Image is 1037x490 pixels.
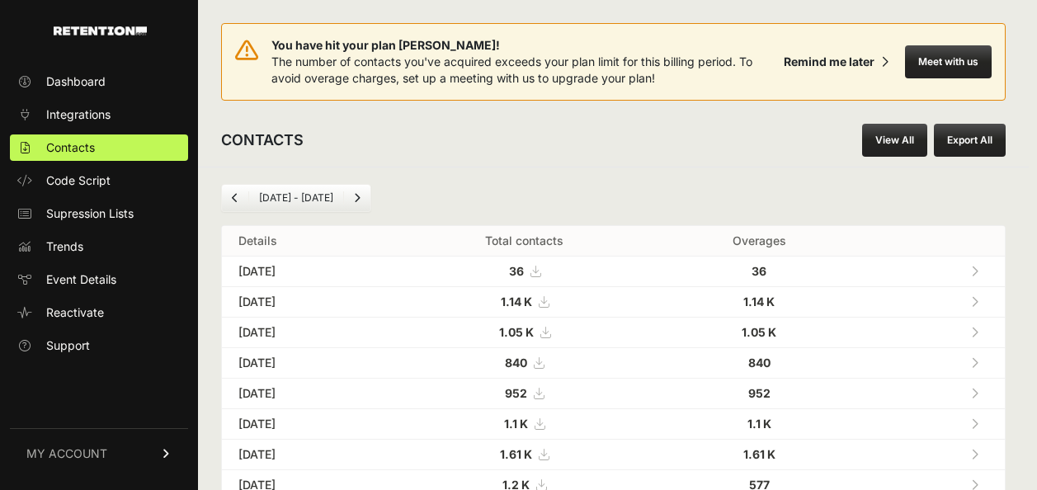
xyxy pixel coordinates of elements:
button: Remind me later [777,47,895,77]
a: Previous [222,185,248,211]
button: Meet with us [905,45,992,78]
strong: 1.14 K [501,294,532,309]
span: Dashboard [46,73,106,90]
a: Supression Lists [10,200,188,227]
span: Event Details [46,271,116,288]
strong: 1.05 K [499,325,534,339]
button: Export All [934,124,1006,157]
h2: CONTACTS [221,129,304,152]
li: [DATE] - [DATE] [248,191,343,205]
td: [DATE] [222,287,392,318]
strong: 1.1 K [504,417,528,431]
a: 952 [505,386,544,400]
span: The number of contacts you've acquired exceeds your plan limit for this billing period. To avoid ... [271,54,752,85]
span: Code Script [46,172,111,189]
strong: 36 [752,264,766,278]
span: Contacts [46,139,95,156]
strong: 1.61 K [743,447,775,461]
a: Contacts [10,134,188,161]
span: Reactivate [46,304,104,321]
strong: 36 [509,264,524,278]
td: [DATE] [222,409,392,440]
a: 36 [509,264,540,278]
span: MY ACCOUNT [26,445,107,462]
span: Supression Lists [46,205,134,222]
td: [DATE] [222,257,392,287]
a: Dashboard [10,68,188,95]
td: [DATE] [222,348,392,379]
td: [DATE] [222,440,392,470]
div: Remind me later [784,54,874,70]
a: Code Script [10,167,188,194]
a: Reactivate [10,299,188,326]
strong: 1.61 K [500,447,532,461]
span: Support [46,337,90,354]
strong: 952 [505,386,527,400]
th: Overages [657,226,862,257]
strong: 840 [748,356,771,370]
img: Retention.com [54,26,147,35]
a: MY ACCOUNT [10,428,188,478]
strong: 952 [748,386,771,400]
a: 1.1 K [504,417,544,431]
a: Integrations [10,101,188,128]
a: View All [862,124,927,157]
span: Trends [46,238,83,255]
span: You have hit your plan [PERSON_NAME]! [271,37,777,54]
td: [DATE] [222,318,392,348]
th: Details [222,226,392,257]
strong: 1.05 K [742,325,776,339]
strong: 1.14 K [743,294,775,309]
a: Support [10,332,188,359]
td: [DATE] [222,379,392,409]
a: 1.14 K [501,294,549,309]
a: Event Details [10,266,188,293]
a: 1.05 K [499,325,550,339]
a: Trends [10,233,188,260]
strong: 1.1 K [747,417,771,431]
span: Integrations [46,106,111,123]
a: Next [344,185,370,211]
strong: 840 [505,356,527,370]
a: 840 [505,356,544,370]
th: Total contacts [392,226,656,257]
a: 1.61 K [500,447,549,461]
